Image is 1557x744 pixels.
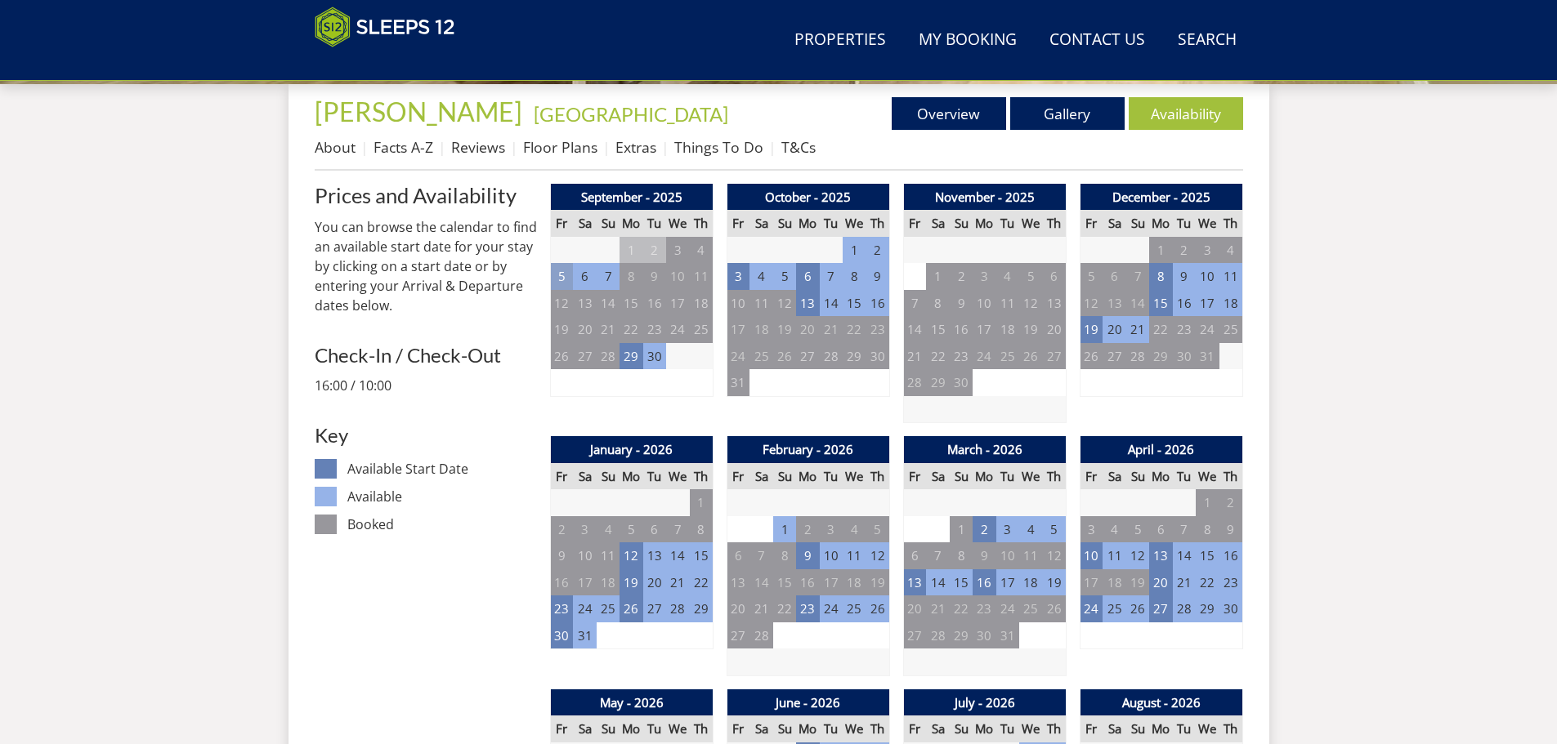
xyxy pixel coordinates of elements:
td: 7 [749,542,772,569]
td: 19 [620,569,642,596]
td: 19 [773,316,796,343]
td: 1 [620,237,642,264]
th: Su [773,210,796,237]
th: Th [690,210,713,237]
td: 29 [843,343,866,370]
th: Fr [550,210,573,237]
a: Overview [892,97,1006,130]
td: 29 [926,369,949,396]
td: 3 [666,237,689,264]
td: 8 [843,263,866,290]
span: - [527,102,728,126]
td: 6 [727,542,749,569]
td: 15 [773,569,796,596]
td: 3 [996,516,1019,543]
td: 2 [973,516,995,543]
td: 18 [690,290,713,317]
span: [PERSON_NAME] [315,96,522,127]
td: 30 [950,369,973,396]
h3: Key [315,425,537,446]
td: 24 [573,595,596,622]
td: 22 [1196,569,1219,596]
td: 12 [1019,290,1042,317]
td: 2 [866,237,889,264]
td: 14 [597,290,620,317]
td: 4 [1219,237,1242,264]
td: 5 [1043,516,1066,543]
td: 29 [620,343,642,370]
td: 27 [796,343,819,370]
td: 16 [866,290,889,317]
th: Tu [996,210,1019,237]
td: 9 [1173,263,1196,290]
td: 18 [996,316,1019,343]
td: 13 [903,569,926,596]
td: 8 [1149,263,1172,290]
td: 13 [643,542,666,569]
td: 19 [1126,569,1149,596]
td: 14 [666,542,689,569]
td: 2 [1219,489,1242,516]
td: 4 [749,263,772,290]
td: 8 [926,290,949,317]
td: 13 [727,569,749,596]
td: 21 [666,569,689,596]
td: 23 [1173,316,1196,343]
td: 5 [1080,263,1103,290]
td: 21 [1173,569,1196,596]
td: 24 [973,343,995,370]
a: T&Cs [781,137,816,157]
td: 6 [1103,263,1125,290]
th: Mo [1149,210,1172,237]
td: 6 [573,263,596,290]
th: Su [597,463,620,490]
td: 12 [1043,542,1066,569]
td: 1 [926,263,949,290]
td: 9 [866,263,889,290]
iframe: Customer reviews powered by Trustpilot [306,57,478,71]
th: We [666,463,689,490]
td: 7 [820,263,843,290]
td: 29 [1149,343,1172,370]
td: 30 [866,343,889,370]
td: 20 [1103,316,1125,343]
td: 8 [620,263,642,290]
td: 3 [1080,516,1103,543]
td: 14 [1173,542,1196,569]
th: Tu [820,463,843,490]
th: January - 2026 [550,436,713,463]
td: 14 [820,290,843,317]
th: Sa [573,463,596,490]
th: December - 2025 [1080,184,1242,211]
th: Mo [1149,463,1172,490]
td: 20 [796,316,819,343]
th: Tu [1173,210,1196,237]
td: 25 [1219,316,1242,343]
td: 22 [926,343,949,370]
td: 1 [773,516,796,543]
td: 28 [820,343,843,370]
td: 14 [749,569,772,596]
td: 20 [1043,316,1066,343]
th: Tu [643,210,666,237]
td: 19 [550,316,573,343]
td: 22 [690,569,713,596]
td: 10 [573,542,596,569]
td: 23 [643,316,666,343]
th: Th [1043,463,1066,490]
td: 22 [1149,316,1172,343]
a: [GEOGRAPHIC_DATA] [534,102,728,126]
td: 17 [1196,290,1219,317]
td: 24 [1196,316,1219,343]
th: September - 2025 [550,184,713,211]
td: 13 [573,290,596,317]
td: 2 [950,263,973,290]
a: Contact Us [1043,22,1152,59]
td: 27 [573,343,596,370]
td: 4 [1019,516,1042,543]
td: 6 [1149,516,1172,543]
td: 9 [550,542,573,569]
td: 21 [903,343,926,370]
td: 12 [620,542,642,569]
th: Tu [643,463,666,490]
